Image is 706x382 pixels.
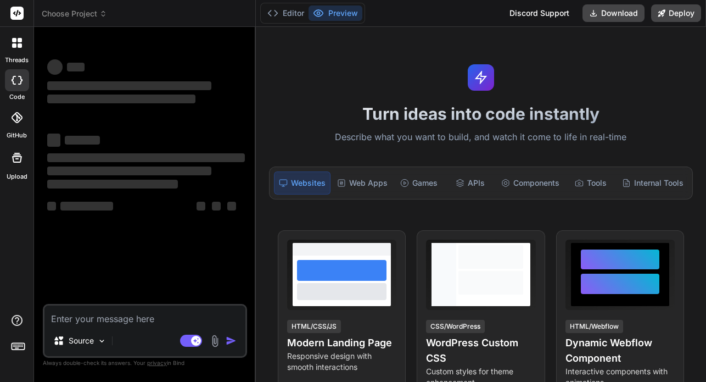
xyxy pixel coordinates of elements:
[227,202,236,211] span: ‌
[565,335,675,366] h4: Dynamic Webflow Component
[67,63,85,71] span: ‌
[42,8,107,19] span: Choose Project
[65,136,100,145] span: ‌
[263,5,309,21] button: Editor
[147,359,167,366] span: privacy
[426,320,485,333] div: CSS/WordPress
[47,202,56,211] span: ‌
[43,358,247,368] p: Always double-check its answers. Your in Bind
[287,335,396,351] h4: Modern Landing Page
[7,172,27,181] label: Upload
[47,153,245,162] span: ‌
[69,335,94,346] p: Source
[503,4,576,22] div: Discord Support
[566,171,615,195] div: Tools
[47,81,211,90] span: ‌
[262,130,699,145] p: Describe what you want to build, and watch it come to life in real-time
[582,4,645,22] button: Download
[287,320,341,333] div: HTML/CSS/JS
[47,167,211,175] span: ‌
[60,202,113,211] span: ‌
[333,171,392,195] div: Web Apps
[47,95,195,103] span: ‌
[446,171,495,195] div: APIs
[7,131,27,140] label: GitHub
[309,5,362,21] button: Preview
[226,335,237,346] img: icon
[47,180,178,189] span: ‌
[651,4,701,22] button: Deploy
[209,335,221,347] img: attachment
[97,336,107,346] img: Pick Models
[197,202,205,211] span: ‌
[394,171,444,195] div: Games
[5,56,29,65] label: threads
[426,335,535,366] h4: WordPress Custom CSS
[9,92,25,102] label: code
[497,171,564,195] div: Components
[618,171,688,195] div: Internal Tools
[212,202,221,211] span: ‌
[565,320,623,333] div: HTML/Webflow
[262,104,699,124] h1: Turn ideas into code instantly
[287,351,396,373] p: Responsive design with smooth interactions
[47,134,60,147] span: ‌
[274,171,330,195] div: Websites
[47,59,63,75] span: ‌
